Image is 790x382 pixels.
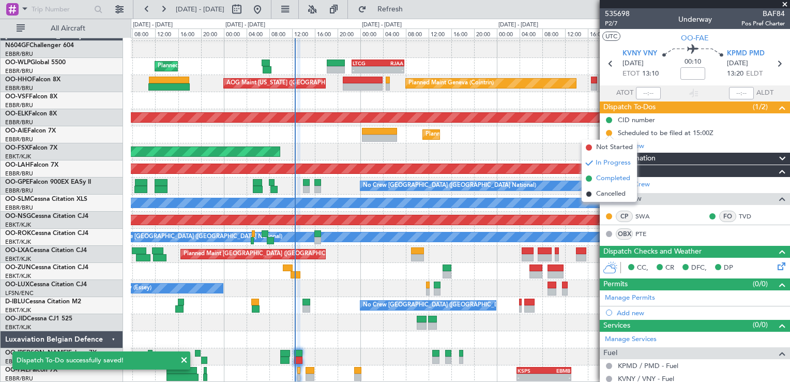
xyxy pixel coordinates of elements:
div: [DATE] - [DATE] [133,21,173,30]
a: EBBR/BRU [5,136,33,143]
button: All Aircraft [11,20,112,37]
span: ATOT [616,88,633,98]
div: 00:00 [360,28,383,38]
div: KSPS [518,368,544,374]
div: Add new [617,141,785,150]
a: OO-LAHFalcon 7X [5,162,58,168]
a: EBBR/BRU [5,50,33,58]
input: --:-- [636,87,661,99]
a: OO-HHOFalcon 8X [5,77,60,83]
a: EBBR/BRU [5,101,33,109]
a: OO-ZUNCessna Citation CJ4 [5,265,88,271]
span: OO-LAH [5,162,30,168]
div: - [353,67,378,73]
a: EBBR/BRU [5,84,33,92]
span: OO-WLP [5,60,31,66]
span: 00:10 [685,57,701,67]
span: Pos Pref Charter [741,19,785,28]
span: OO-FAE [681,33,709,43]
span: (1/2) [753,101,768,112]
span: Dispatch To-Dos [603,101,656,113]
div: 16:00 [178,28,201,38]
a: SWA [635,212,659,221]
div: 04:00 [520,28,542,38]
a: OO-WLPGlobal 5500 [5,60,66,66]
span: OO-VSF [5,94,29,100]
span: OO-SLM [5,196,30,202]
span: Refresh [369,6,412,13]
div: Add new [617,308,785,317]
a: TVD [739,212,762,221]
div: 16:00 [315,28,338,38]
a: EBKT/KJK [5,306,31,314]
div: Planned Maint [GEOGRAPHIC_DATA] ([GEOGRAPHIC_DATA] National) [184,246,371,262]
div: - [544,374,570,380]
a: PTE [635,229,659,239]
span: (0/0) [753,278,768,289]
span: OO-JID [5,316,27,322]
span: OO-NSG [5,213,31,219]
a: Manage Services [605,334,657,345]
a: OO-VSFFalcon 8X [5,94,57,100]
a: KPMD / PMD - Fuel [618,361,678,370]
a: EBKT/KJK [5,153,31,160]
div: 20:00 [474,28,497,38]
div: 20:00 [338,28,360,38]
a: EBKT/KJK [5,324,31,331]
a: EBKT/KJK [5,238,31,246]
span: KPMD PMD [727,49,765,59]
div: 04:00 [247,28,269,38]
div: 08:00 [542,28,565,38]
span: [DATE] [727,58,748,69]
div: 04:00 [383,28,406,38]
div: 12:00 [565,28,588,38]
a: OO-LUXCessna Citation CJ4 [5,282,87,288]
a: OO-ELKFalcon 8X [5,111,57,117]
span: N604GF [5,42,29,49]
div: [DATE] - [DATE] [225,21,265,30]
a: OO-LXACessna Citation CJ4 [5,247,87,254]
a: N604GFChallenger 604 [5,42,74,49]
div: 12:00 [292,28,315,38]
div: - [518,374,544,380]
div: 08:00 [406,28,429,38]
div: 12:00 [155,28,178,38]
span: [DATE] [622,58,644,69]
div: [DATE] - [DATE] [498,21,538,30]
div: 12:00 [429,28,451,38]
div: A/C Unavailable [GEOGRAPHIC_DATA] ([GEOGRAPHIC_DATA] National) [90,229,282,245]
div: OBX [616,228,633,240]
span: P2/7 [605,19,630,28]
span: BAF84 [741,8,785,19]
span: OO-ELK [5,111,28,117]
div: CID number [618,115,655,124]
span: OO-HHO [5,77,32,83]
div: LTCG [353,60,378,66]
div: No Crew [GEOGRAPHIC_DATA] ([GEOGRAPHIC_DATA] National) [363,178,536,194]
div: 16:00 [451,28,474,38]
span: 535698 [605,8,630,19]
a: EBBR/BRU [5,204,33,212]
span: OO-ROK [5,230,31,237]
div: Planned Maint Liege [158,58,211,74]
a: OO-JIDCessna CJ1 525 [5,316,72,322]
div: - [378,67,403,73]
div: Planned Maint Geneva (Cointrin) [408,76,494,91]
div: EBMB [544,368,570,374]
a: LFSN/ENC [5,289,34,297]
span: Services [603,320,630,332]
a: OO-GPEFalcon 900EX EASy II [5,179,91,185]
a: Manage Permits [605,293,655,303]
a: OO-ROKCessna Citation CJ4 [5,230,88,237]
span: Permits [603,278,628,290]
div: 00:00 [224,28,247,38]
span: Not Started [596,142,633,153]
a: EBBR/BRU [5,187,33,195]
div: [DATE] - [DATE] [362,21,402,30]
a: EBKT/KJK [5,221,31,229]
span: ALDT [756,88,773,98]
span: (0/0) [753,319,768,330]
a: EBKT/KJK [5,255,31,263]
span: OO-GPE [5,179,29,185]
span: OO-FSX [5,145,29,151]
